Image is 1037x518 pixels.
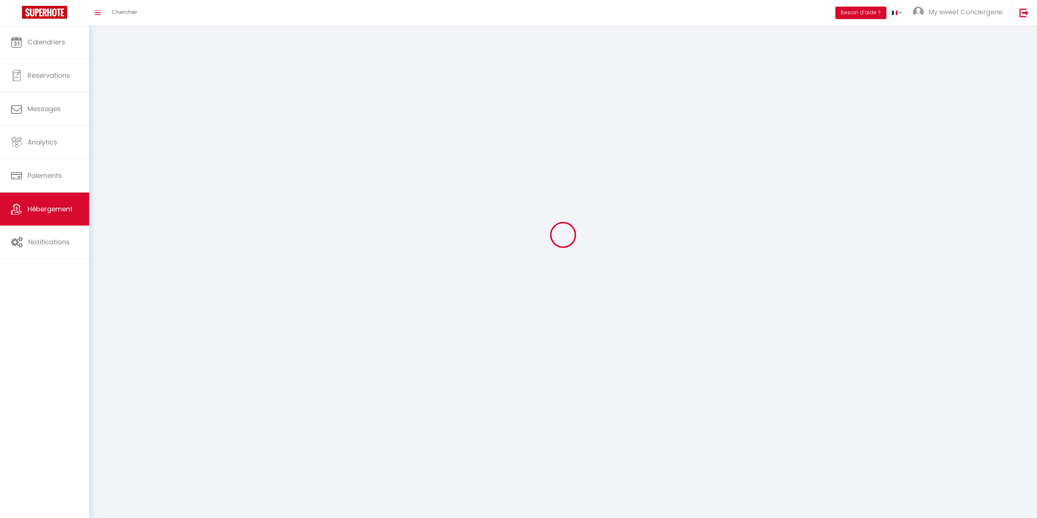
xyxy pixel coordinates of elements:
[28,204,73,214] span: Hébergement
[28,71,70,80] span: Réservations
[28,37,65,47] span: Calendriers
[28,104,61,113] span: Messages
[28,138,57,147] span: Analytics
[28,171,62,180] span: Paiements
[1020,8,1029,17] img: logout
[836,7,887,19] button: Besoin d'aide ?
[22,6,67,19] img: Super Booking
[28,237,70,247] span: Notifications
[112,8,137,16] span: Chercher
[913,7,924,18] img: ...
[929,7,1003,17] span: My sweet Conciergerie
[6,3,28,25] button: Ouvrir le widget de chat LiveChat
